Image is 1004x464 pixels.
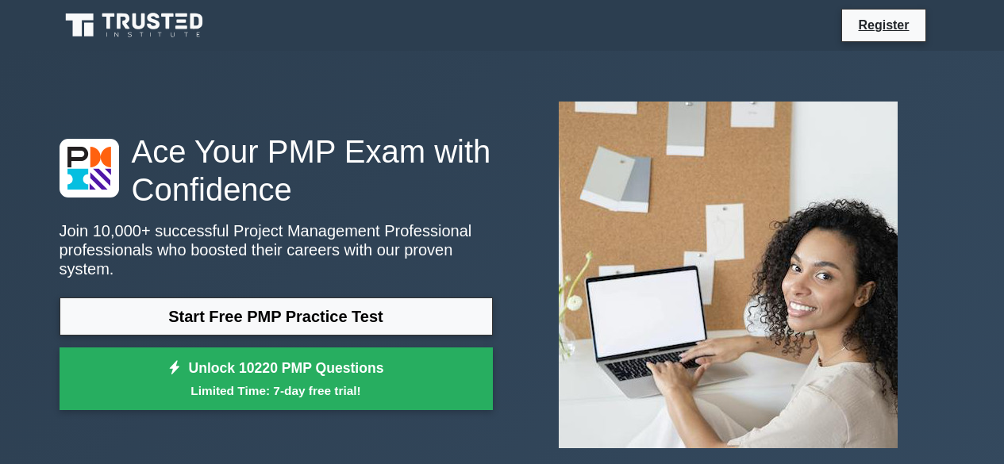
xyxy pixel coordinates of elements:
[60,132,493,209] h1: Ace Your PMP Exam with Confidence
[60,221,493,278] p: Join 10,000+ successful Project Management Professional professionals who boosted their careers w...
[79,382,473,400] small: Limited Time: 7-day free trial!
[60,297,493,336] a: Start Free PMP Practice Test
[60,347,493,411] a: Unlock 10220 PMP QuestionsLimited Time: 7-day free trial!
[848,15,918,35] a: Register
